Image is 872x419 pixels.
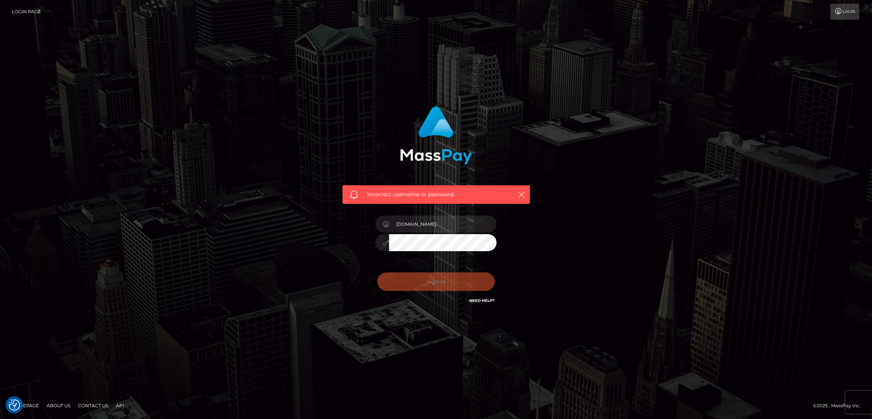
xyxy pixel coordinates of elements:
input: Username... [389,216,497,233]
a: Homepage [8,400,42,411]
a: API [113,400,127,411]
button: Consent Preferences [9,399,20,411]
img: MassPay Login [400,106,472,164]
a: Login Page [12,4,41,20]
a: About Us [44,400,73,411]
a: Contact Us [75,400,111,411]
img: Revisit consent button [9,399,20,411]
a: Need Help? [469,298,495,303]
a: Login [830,4,859,20]
span: Incorrect username or password. [367,191,505,199]
div: © 2025 , MassPay Inc. [813,402,866,410]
